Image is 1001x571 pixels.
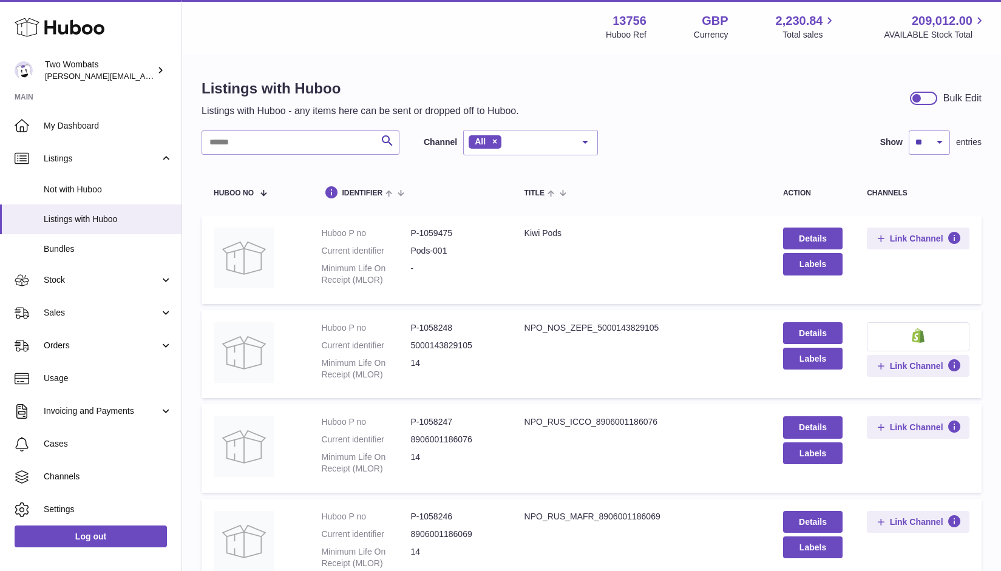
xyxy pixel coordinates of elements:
span: Link Channel [890,360,943,371]
span: Settings [44,504,172,515]
a: Details [783,511,843,533]
h1: Listings with Huboo [202,79,519,98]
div: Bulk Edit [943,92,982,105]
dt: Current identifier [321,529,410,540]
span: All [475,137,486,146]
span: Listings [44,153,160,164]
span: Huboo no [214,189,254,197]
span: entries [956,137,982,148]
button: Labels [783,536,843,558]
dd: P-1058246 [411,511,500,522]
button: Link Channel [867,228,969,249]
img: NPO_RUS_ICCO_8906001186076 [214,416,274,477]
dt: Minimum Life On Receipt (MLOR) [321,263,410,286]
dd: Pods-001 [411,245,500,257]
span: 209,012.00 [912,13,972,29]
dt: Current identifier [321,245,410,257]
dt: Huboo P no [321,228,410,239]
div: Kiwi Pods [524,228,759,239]
span: Link Channel [890,233,943,244]
span: Not with Huboo [44,184,172,195]
span: Link Channel [890,422,943,433]
span: My Dashboard [44,120,172,132]
dt: Minimum Life On Receipt (MLOR) [321,357,410,380]
button: Labels [783,253,843,275]
dd: 8906001186076 [411,434,500,445]
div: Currency [694,29,728,41]
dd: P-1058247 [411,416,500,428]
dd: 5000143829105 [411,340,500,351]
a: 209,012.00 AVAILABLE Stock Total [884,13,986,41]
img: NPO_NOS_ZEPE_5000143829105 [214,322,274,383]
dd: P-1058248 [411,322,500,334]
dd: 14 [411,451,500,475]
div: action [783,189,843,197]
div: Two Wombats [45,59,154,82]
a: Log out [15,525,167,547]
dd: 14 [411,546,500,569]
div: channels [867,189,969,197]
button: Link Channel [867,355,969,377]
strong: 13756 [612,13,646,29]
span: Usage [44,373,172,384]
span: Invoicing and Payments [44,405,160,417]
div: NPO_RUS_MAFR_8906001186069 [524,511,759,522]
a: Details [783,416,843,438]
span: Sales [44,307,160,319]
span: Cases [44,438,172,450]
dd: P-1059475 [411,228,500,239]
img: Kiwi Pods [214,228,274,288]
img: shopify-small.png [912,328,925,343]
a: 2,230.84 Total sales [776,13,837,41]
div: Huboo Ref [606,29,646,41]
span: Listings with Huboo [44,214,172,225]
span: title [524,189,545,197]
span: Orders [44,340,160,351]
div: NPO_RUS_ICCO_8906001186076 [524,416,759,428]
span: Link Channel [890,516,943,527]
a: Details [783,228,843,249]
dt: Huboo P no [321,416,410,428]
dt: Minimum Life On Receipt (MLOR) [321,546,410,569]
dd: 8906001186069 [411,529,500,540]
label: Channel [424,137,457,148]
dt: Huboo P no [321,322,410,334]
span: Stock [44,274,160,286]
span: Channels [44,471,172,482]
dt: Current identifier [321,434,410,445]
img: adam.randall@twowombats.com [15,61,33,79]
label: Show [880,137,903,148]
p: Listings with Huboo - any items here can be sent or dropped off to Huboo. [202,104,519,118]
strong: GBP [702,13,728,29]
button: Link Channel [867,511,969,533]
a: Details [783,322,843,344]
dd: - [411,263,500,286]
button: Labels [783,348,843,370]
span: [PERSON_NAME][EMAIL_ADDRESS][PERSON_NAME][DOMAIN_NAME] [45,71,308,81]
dd: 14 [411,357,500,380]
span: 2,230.84 [776,13,823,29]
button: Labels [783,442,843,464]
dt: Minimum Life On Receipt (MLOR) [321,451,410,475]
button: Link Channel [867,416,969,438]
span: Total sales [782,29,836,41]
dt: Current identifier [321,340,410,351]
div: NPO_NOS_ZEPE_5000143829105 [524,322,759,334]
span: Bundles [44,243,172,255]
span: AVAILABLE Stock Total [884,29,986,41]
dt: Huboo P no [321,511,410,522]
span: identifier [342,189,382,197]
